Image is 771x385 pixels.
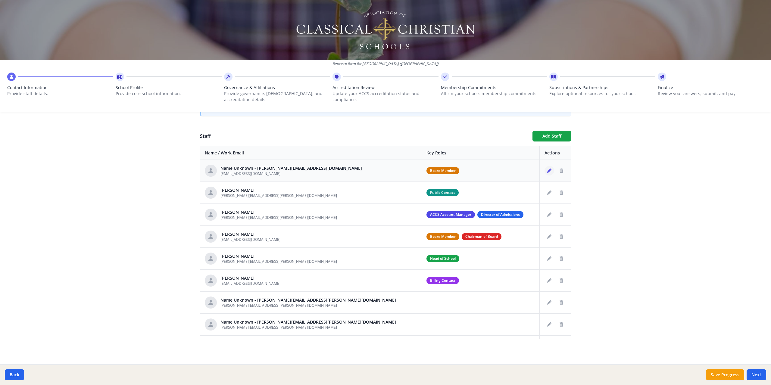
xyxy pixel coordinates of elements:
span: Membership Commitments [441,85,547,91]
div: Name Unknown - [PERSON_NAME][EMAIL_ADDRESS][DOMAIN_NAME] [220,165,362,171]
span: Contact Information [7,85,113,91]
button: Delete staff [557,298,566,307]
button: Back [5,369,24,380]
span: [EMAIL_ADDRESS][DOMAIN_NAME] [220,237,280,242]
p: Provide core school information. [116,91,222,97]
button: Add Staff [532,131,571,141]
span: Board Member [426,167,459,174]
button: Edit staff [545,254,554,263]
div: Name Unknown - [PERSON_NAME][EMAIL_ADDRESS][PERSON_NAME][DOMAIN_NAME] [220,319,396,325]
div: Name Unknown - [PERSON_NAME][EMAIL_ADDRESS][PERSON_NAME][DOMAIN_NAME] [220,297,396,303]
button: Delete staff [557,188,566,197]
span: Director of Admissions [477,211,523,218]
button: Save Progress [706,369,744,380]
div: [PERSON_NAME] [220,231,280,237]
button: Delete staff [557,320,566,329]
p: Explore optional resources for your school. [549,91,655,97]
span: [PERSON_NAME][EMAIL_ADDRESS][PERSON_NAME][DOMAIN_NAME] [220,325,337,330]
button: Edit staff [545,298,554,307]
p: Review your answers, submit, and pay. [658,91,764,97]
span: [EMAIL_ADDRESS][DOMAIN_NAME] [220,281,280,286]
span: Board Member [426,233,459,240]
button: Delete staff [557,166,566,175]
div: [PERSON_NAME] [220,187,337,193]
span: [EMAIL_ADDRESS][DOMAIN_NAME] [220,171,280,176]
span: [PERSON_NAME][EMAIL_ADDRESS][PERSON_NAME][DOMAIN_NAME] [220,215,337,220]
th: Actions [540,146,571,160]
button: Delete staff [557,210,566,219]
span: Governance & Affiliations [224,85,330,91]
th: Name / Work Email [200,146,422,160]
span: ACCS Account Manager [426,211,475,218]
span: Accreditation Review [332,85,439,91]
button: Delete staff [557,276,566,285]
span: Chairman of Board [462,233,501,240]
th: Key Roles [422,146,539,160]
button: Delete staff [557,254,566,263]
button: Next [747,369,766,380]
div: [PERSON_NAME] [220,253,337,259]
button: Delete staff [557,232,566,241]
span: [PERSON_NAME][EMAIL_ADDRESS][PERSON_NAME][DOMAIN_NAME] [220,303,337,308]
h1: Staff [200,132,528,140]
button: Edit staff [545,320,554,329]
span: School Profile [116,85,222,91]
span: Finalize [658,85,764,91]
p: Update your ACCS accreditation status and compliance. [332,91,439,103]
span: Subscriptions & Partnerships [549,85,655,91]
img: Logo [295,9,476,51]
span: Public Contact [426,189,459,196]
button: Edit staff [545,210,554,219]
p: Provide governance, [DEMOGRAPHIC_DATA], and accreditation details. [224,91,330,103]
button: Edit staff [545,232,554,241]
button: Edit staff [545,166,554,175]
span: Head of School [426,255,459,262]
button: Edit staff [545,276,554,285]
span: Billing Contact [426,277,459,284]
div: [PERSON_NAME] [220,209,337,215]
span: [PERSON_NAME][EMAIL_ADDRESS][PERSON_NAME][DOMAIN_NAME] [220,259,337,264]
p: Affirm your school’s membership commitments. [441,91,547,97]
span: [PERSON_NAME][EMAIL_ADDRESS][PERSON_NAME][DOMAIN_NAME] [220,193,337,198]
div: [PERSON_NAME] [220,275,280,281]
button: Edit staff [545,188,554,197]
p: Provide staff details. [7,91,113,97]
